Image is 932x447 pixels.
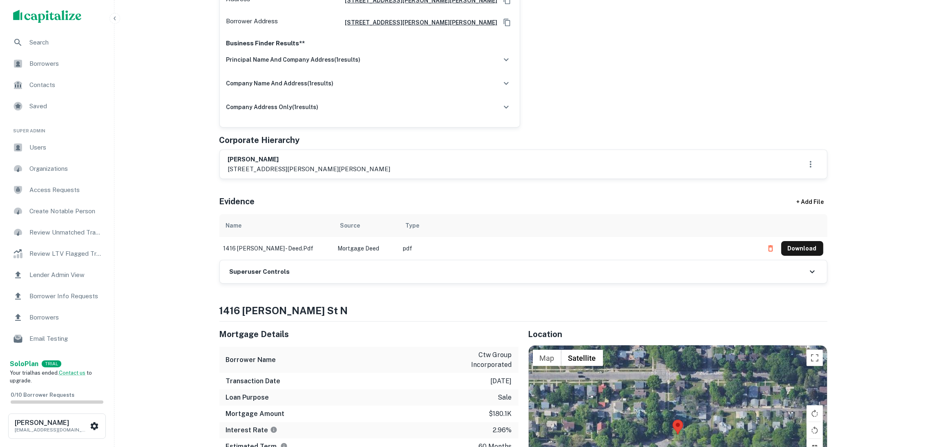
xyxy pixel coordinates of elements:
[489,409,512,419] p: $180.1k
[219,214,827,260] div: scrollable content
[7,33,107,52] a: Search
[226,55,361,64] h6: principal name and company address ( 1 results)
[226,425,277,435] h6: Interest Rate
[226,393,269,402] h6: Loan Purpose
[406,221,420,230] div: Type
[226,16,278,29] p: Borrower Address
[226,79,334,88] h6: company name and address ( 1 results)
[219,303,827,318] h4: 1416 [PERSON_NAME] st n
[7,201,107,221] a: Create Notable Person
[7,286,107,306] a: Borrower Info Requests
[29,38,103,47] span: Search
[15,420,88,426] h6: [PERSON_NAME]
[334,237,399,260] td: Mortgage Deed
[219,134,300,146] h5: Corporate Hierarchy
[7,118,107,138] li: Super Admin
[763,242,778,255] button: Delete file
[219,214,334,237] th: Name
[10,360,38,368] strong: Solo Plan
[498,393,512,402] p: sale
[226,376,281,386] h6: Transaction Date
[230,267,290,277] h6: Superuser Controls
[228,164,391,174] p: [STREET_ADDRESS][PERSON_NAME][PERSON_NAME]
[501,16,513,29] button: Copy Address
[399,214,759,237] th: Type
[7,75,107,95] a: Contacts
[29,206,103,216] span: Create Notable Person
[528,328,827,340] h5: Location
[29,228,103,237] span: Review Unmatched Transactions
[29,291,103,301] span: Borrower Info Requests
[11,392,74,398] span: 0 / 10 Borrower Requests
[7,329,107,349] a: Email Testing
[7,308,107,327] a: Borrowers
[533,350,561,366] button: Show street map
[228,155,391,164] h6: [PERSON_NAME]
[438,350,512,370] p: ctw group incorporated
[226,355,276,365] h6: Borrower Name
[10,359,38,369] a: SoloPlan
[226,38,513,48] p: Business Finder Results**
[493,425,512,435] p: 2.96%
[7,223,107,242] a: Review Unmatched Transactions
[782,194,839,209] div: + Add File
[807,422,823,438] button: Rotate map counterclockwise
[7,350,107,370] a: Email Analytics
[219,195,255,208] h5: Evidence
[29,313,103,322] span: Borrowers
[29,80,103,90] span: Contacts
[219,237,334,260] td: 1416 [PERSON_NAME] - deed.pdf
[219,328,519,340] h5: Mortgage Details
[15,426,88,434] p: [EMAIL_ADDRESS][DOMAIN_NAME]
[7,265,107,285] a: Lender Admin View
[226,221,242,230] div: Name
[226,409,285,419] h6: Mortgage Amount
[334,214,399,237] th: Source
[270,426,277,434] svg: The interest rates displayed on the website are for informational purposes only and may be report...
[7,96,107,116] a: Saved
[399,237,759,260] td: pdf
[339,18,498,27] a: [STREET_ADDRESS][PERSON_NAME][PERSON_NAME]
[10,370,92,384] span: Your trial has ended. to upgrade.
[491,376,512,386] p: [DATE]
[29,59,103,69] span: Borrowers
[59,370,85,376] a: Contact us
[29,101,103,111] span: Saved
[7,159,107,179] a: Organizations
[42,360,61,367] div: TRIAL
[226,103,319,112] h6: company address only ( 1 results)
[807,405,823,422] button: Rotate map clockwise
[340,221,360,230] div: Source
[29,164,103,174] span: Organizations
[29,270,103,280] span: Lender Admin View
[8,413,106,439] button: [PERSON_NAME][EMAIL_ADDRESS][DOMAIN_NAME]
[29,249,103,259] span: Review LTV Flagged Transactions
[561,350,603,366] button: Show satellite imagery
[891,382,932,421] iframe: Chat Widget
[7,138,107,157] a: Users
[7,54,107,74] a: Borrowers
[7,180,107,200] a: Access Requests
[781,241,823,256] button: Download
[7,244,107,264] a: Review LTV Flagged Transactions
[29,334,103,344] span: Email Testing
[29,143,103,152] span: Users
[29,185,103,195] span: Access Requests
[807,350,823,366] button: Toggle fullscreen view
